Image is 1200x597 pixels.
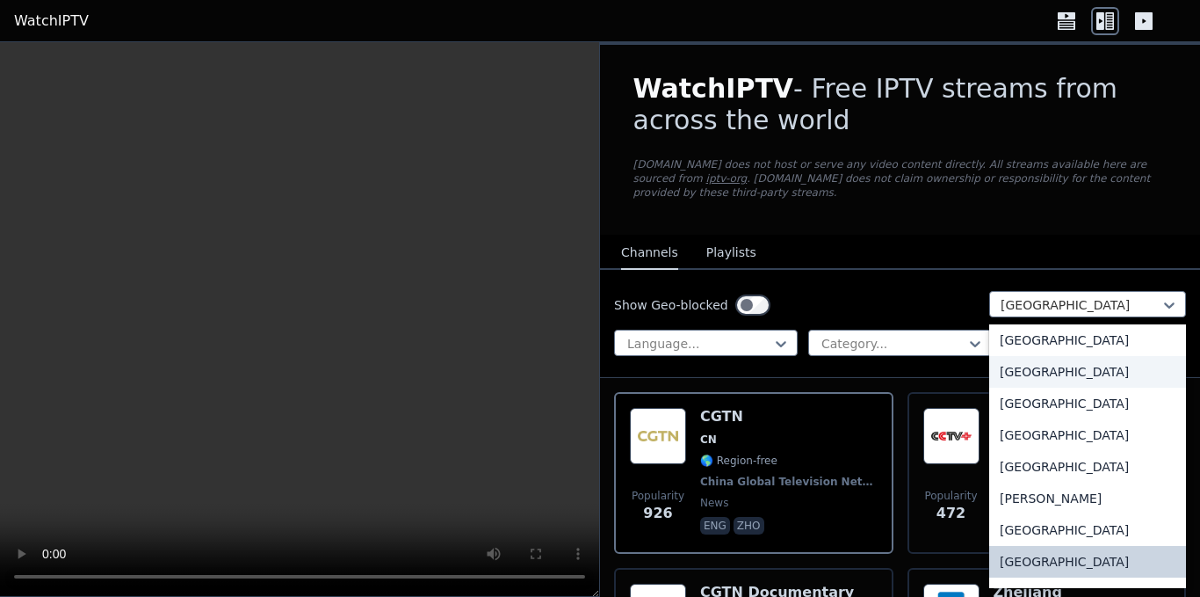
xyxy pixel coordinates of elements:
[989,483,1186,514] div: [PERSON_NAME]
[632,489,684,503] span: Popularity
[633,73,1167,136] h1: - Free IPTV streams from across the world
[923,408,980,464] img: CCTV+ 2
[924,489,977,503] span: Popularity
[643,503,672,524] span: 926
[700,517,730,535] p: eng
[989,419,1186,451] div: [GEOGRAPHIC_DATA]
[614,296,728,314] label: Show Geo-blocked
[989,356,1186,388] div: [GEOGRAPHIC_DATA]
[989,451,1186,483] div: [GEOGRAPHIC_DATA]
[700,433,717,447] span: CN
[700,475,874,489] span: China Global Television Network
[936,503,965,524] span: 472
[989,324,1186,356] div: [GEOGRAPHIC_DATA]
[989,388,1186,419] div: [GEOGRAPHIC_DATA]
[14,11,89,32] a: WatchIPTV
[989,514,1186,546] div: [GEOGRAPHIC_DATA]
[734,517,764,535] p: zho
[706,237,756,270] button: Playlists
[700,408,878,426] h6: CGTN
[989,546,1186,578] div: [GEOGRAPHIC_DATA]
[706,172,748,185] a: iptv-org
[633,73,794,104] span: WatchIPTV
[700,496,728,510] span: news
[630,408,686,464] img: CGTN
[633,157,1167,200] p: [DOMAIN_NAME] does not host or serve any video content directly. All streams available here are s...
[621,237,678,270] button: Channels
[700,454,777,468] span: 🌎 Region-free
